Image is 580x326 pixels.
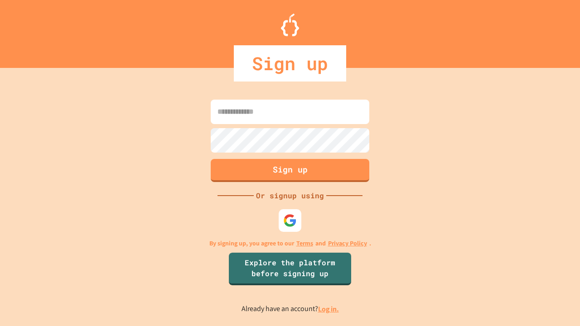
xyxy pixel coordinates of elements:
[281,14,299,36] img: Logo.svg
[254,190,326,201] div: Or signup using
[234,45,346,81] div: Sign up
[209,239,371,248] p: By signing up, you agree to our and .
[283,214,297,227] img: google-icon.svg
[328,239,367,248] a: Privacy Policy
[318,304,339,314] a: Log in.
[242,303,339,315] p: Already have an account?
[211,159,369,182] button: Sign up
[229,253,351,285] a: Explore the platform before signing up
[296,239,313,248] a: Terms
